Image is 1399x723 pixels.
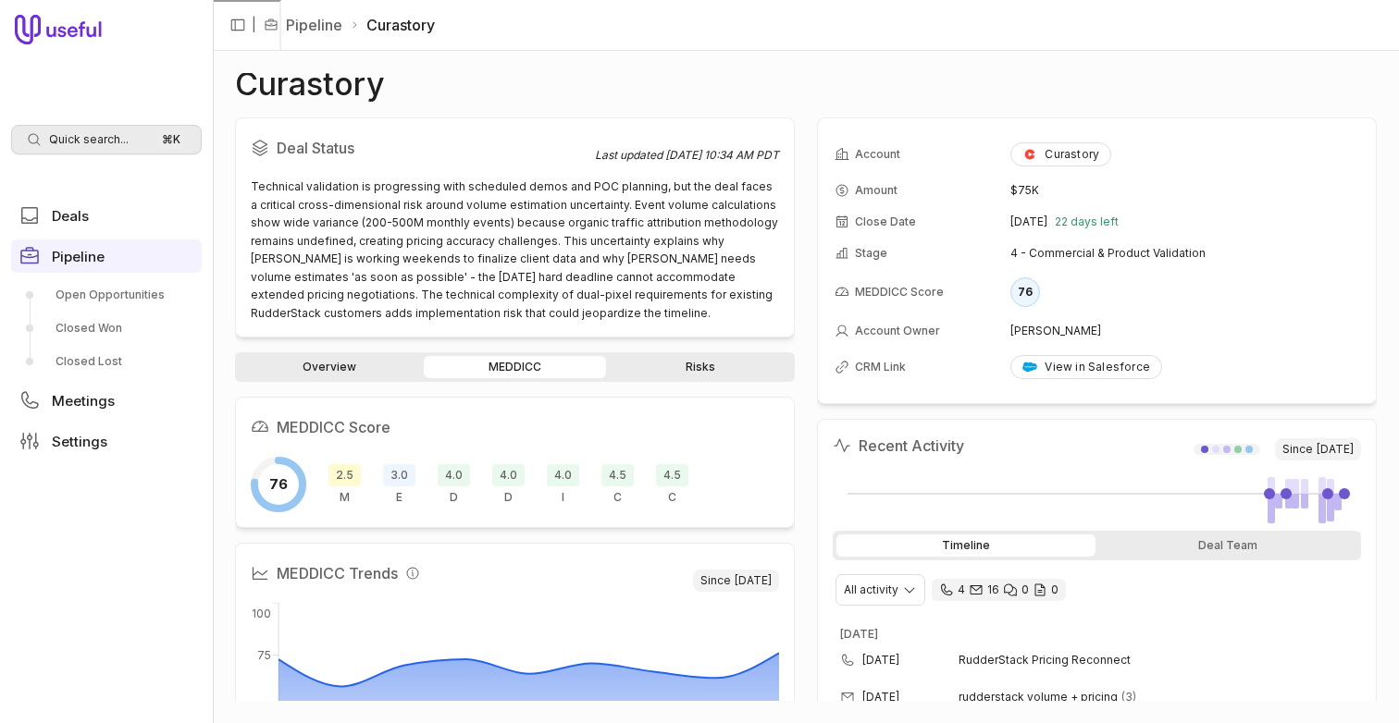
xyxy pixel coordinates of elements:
div: Indicate Pain [547,464,579,505]
span: CRM Link [855,360,906,374]
time: [DATE] [840,627,878,641]
span: Deals [52,209,89,223]
div: Metrics [328,464,361,505]
h2: Deal Status [251,133,595,163]
h2: MEDDICC Score [251,412,779,442]
span: Stage [855,246,887,261]
kbd: ⌘ K [156,130,186,149]
tspan: 50 [257,700,271,714]
a: Overview [239,356,420,378]
span: Account [855,147,900,162]
a: Open Opportunities [11,280,202,310]
span: 4.0 [438,464,470,486]
span: Since [693,570,779,592]
span: D [504,490,513,505]
span: RudderStack Pricing Reconnect [959,653,1331,668]
span: 2.5 [328,464,361,486]
span: Quick search... [49,132,129,147]
span: Close Date [855,214,916,229]
span: Amount [855,183,898,198]
span: M [340,490,350,505]
span: 3 emails in thread [1121,690,1136,705]
div: Timeline [836,534,1096,557]
span: 4.0 [547,464,579,486]
a: Risks [610,356,791,378]
td: $75K [1010,176,1359,205]
tspan: 75 [257,648,271,662]
time: [DATE] [862,653,899,668]
a: Pipeline [286,14,342,36]
div: Last updated [595,148,779,163]
span: Settings [52,435,107,448]
li: Curastory [350,14,435,36]
td: 4 - Commercial & Product Validation [1010,239,1359,268]
a: View in Salesforce [1010,355,1162,379]
span: 22 days left [1055,214,1119,229]
time: [DATE] [1317,442,1354,457]
span: 4.5 [601,464,634,486]
time: [DATE] 10:34 AM PDT [665,148,779,162]
div: Economic Buyer [383,464,415,505]
a: Settings [11,424,202,458]
span: 76 [269,473,288,496]
div: Technical validation is progressing with scheduled demos and POC planning, but the deal faces a c... [251,178,779,322]
h1: Curastory [235,73,385,95]
span: C [668,490,676,505]
span: Account Owner [855,324,940,338]
div: View in Salesforce [1022,360,1150,374]
div: Overall MEDDICC score [251,457,306,512]
time: [DATE] [735,573,772,588]
a: Closed Lost [11,347,202,376]
time: [DATE] [1010,214,1047,229]
div: Deal Team [1099,534,1358,557]
div: Pipeline submenu [11,280,202,376]
div: Champion [601,464,634,505]
span: Pipeline [52,250,105,263]
a: Closed Won [11,313,202,343]
div: 76 [1010,277,1040,307]
span: I [562,490,564,505]
button: Curastory [1010,142,1111,166]
a: Meetings [11,384,202,417]
span: 3.0 [383,464,415,486]
span: 4.0 [492,464,525,486]
a: Pipeline [11,239,202,273]
div: 4 calls and 16 email threads [932,579,1066,601]
a: Deals [11,199,202,232]
div: Curastory [1022,147,1099,162]
button: Collapse sidebar [224,11,252,39]
span: MEDDICC Score [855,285,944,300]
span: E [396,490,402,505]
span: | [252,14,256,36]
span: D [450,490,458,505]
span: Since [1275,438,1361,460]
div: Decision Criteria [438,464,470,505]
h2: Recent Activity [833,435,964,457]
div: Decision Process [492,464,525,505]
div: Competition [656,464,688,505]
span: 4.5 [656,464,688,486]
a: MEDDICC [424,356,605,378]
h2: MEDDICC Trends [251,558,693,588]
span: rudderstack volume + pricing [959,690,1118,705]
time: [DATE] [862,690,899,705]
span: C [613,490,622,505]
span: Meetings [52,394,115,408]
td: [PERSON_NAME] [1010,316,1359,346]
tspan: 100 [252,607,271,620]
